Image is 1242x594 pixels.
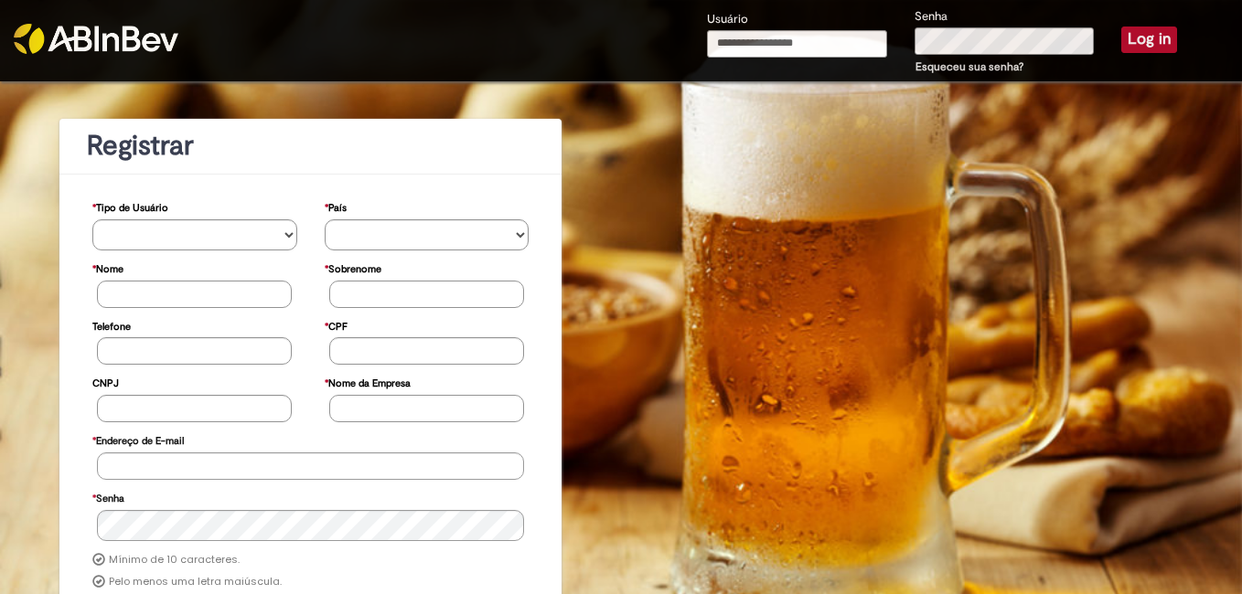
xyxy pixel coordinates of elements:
[1121,27,1177,52] button: Log in
[109,553,240,567] label: Mínimo de 10 caracteres.
[87,131,534,161] h1: Registrar
[92,254,123,281] label: Nome
[92,368,119,395] label: CNPJ
[325,368,411,395] label: Nome da Empresa
[14,24,178,54] img: ABInbev-white.png
[325,312,348,338] label: CPF
[915,8,948,26] label: Senha
[92,483,124,510] label: Senha
[92,426,184,452] label: Endereço de E-mail
[109,575,282,589] label: Pelo menos uma letra maiúscula.
[92,193,168,219] label: Tipo de Usuário
[92,312,131,338] label: Telefone
[325,254,381,281] label: Sobrenome
[915,59,1023,74] a: Esqueceu sua senha?
[707,11,748,28] label: Usuário
[325,193,347,219] label: País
